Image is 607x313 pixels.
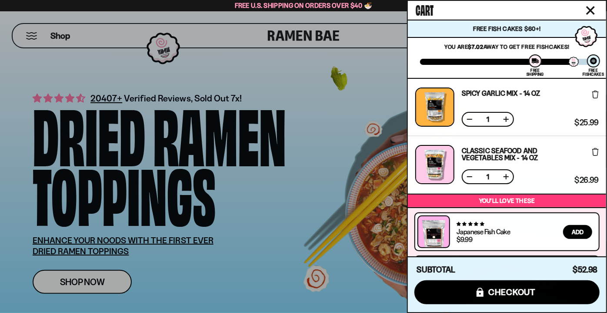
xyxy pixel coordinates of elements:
[527,68,544,76] div: Free Shipping
[583,68,604,76] div: Free Fishcakes
[584,4,597,17] button: Close cart
[488,287,536,297] span: checkout
[417,266,455,274] h4: Subtotal
[563,225,592,239] button: Add
[572,229,584,235] span: Add
[457,236,472,243] div: $9.99
[573,265,597,275] span: $52.98
[420,43,594,50] p: You are away to get Free Fishcakes!
[457,227,510,236] a: Japanese Fish Cake
[410,197,604,205] p: You’ll love these
[414,280,600,304] button: checkout
[462,90,540,97] a: Spicy Garlic Mix - 14 oz
[473,25,540,33] span: Free Fish Cakes $60+!
[468,43,484,50] strong: $7.02
[481,116,495,123] span: 1
[481,173,495,180] span: 1
[457,221,484,227] span: 4.77 stars
[462,147,572,161] a: Classic Seafood and Vegetables Mix - 14 OZ
[575,119,599,127] span: $25.99
[575,176,599,184] span: $26.99
[235,1,373,10] span: Free U.S. Shipping on Orders over $40 🍜
[416,0,434,18] span: Cart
